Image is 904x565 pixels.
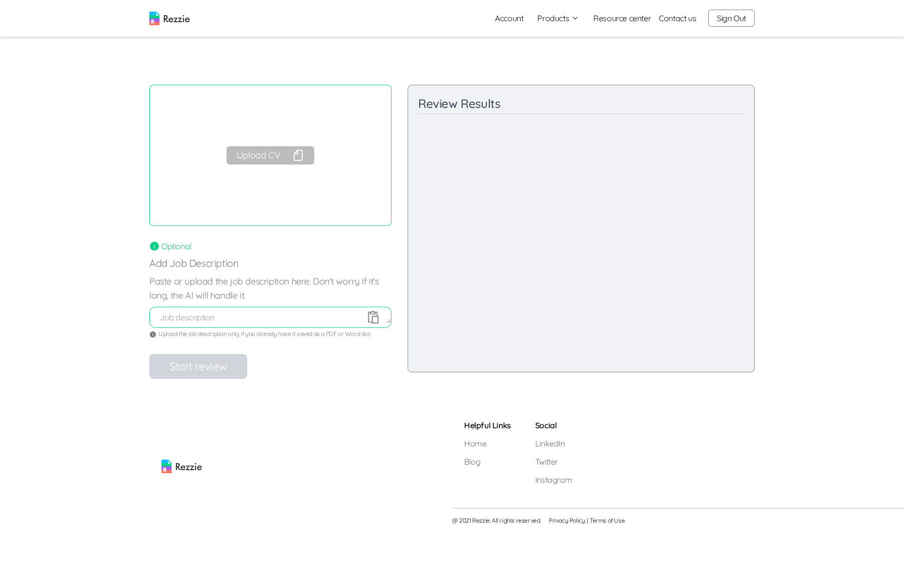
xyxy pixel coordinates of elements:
[535,474,572,486] a: Instagram
[149,354,247,379] button: Start review
[535,456,572,468] a: Twitter
[161,419,202,473] img: rezzie logo
[452,517,541,525] span: @ 2021 Rezzie. All rights reserved.
[149,256,391,270] p: Add Job Description
[149,330,391,338] div: Upload the job description only if you already have it saved as a PDF or Word doc
[487,8,531,28] a: Account
[535,437,572,449] a: LinkedIn
[149,274,391,303] label: Paste or upload the job description here. Don't worry if it's long, the AI will handle it.
[708,10,755,27] button: Sign Out
[149,12,190,25] img: logo
[464,456,511,468] a: Blog
[659,12,696,24] a: Contact us
[149,240,391,252] div: Optional
[593,12,651,24] a: Resource center
[587,517,588,525] span: |
[464,437,511,449] a: Home
[464,419,511,431] h5: Helpful Links
[549,517,585,525] a: Privacy Policy
[535,419,572,431] h5: Social
[590,517,625,525] a: Terms of Use
[418,95,744,114] div: Review Results
[537,12,579,24] button: Products
[227,146,314,164] button: Upload CV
